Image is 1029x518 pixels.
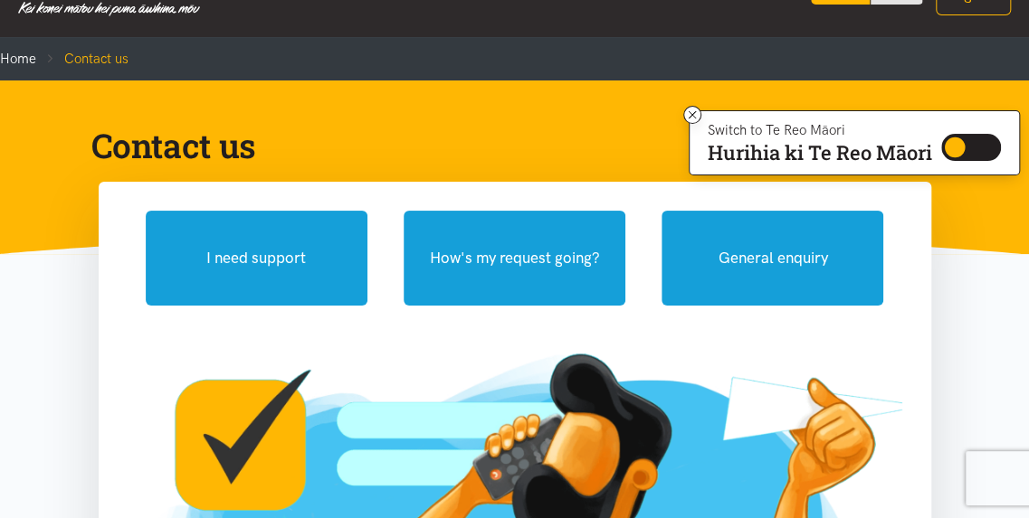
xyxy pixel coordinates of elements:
[146,211,367,306] button: I need support
[662,211,883,306] button: General enquiry
[708,145,932,161] p: Hurihia ki Te Reo Māori
[36,48,129,70] li: Contact us
[708,125,932,136] p: Switch to Te Reo Māori
[91,124,910,167] h1: Contact us
[404,211,625,306] button: How's my request going?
